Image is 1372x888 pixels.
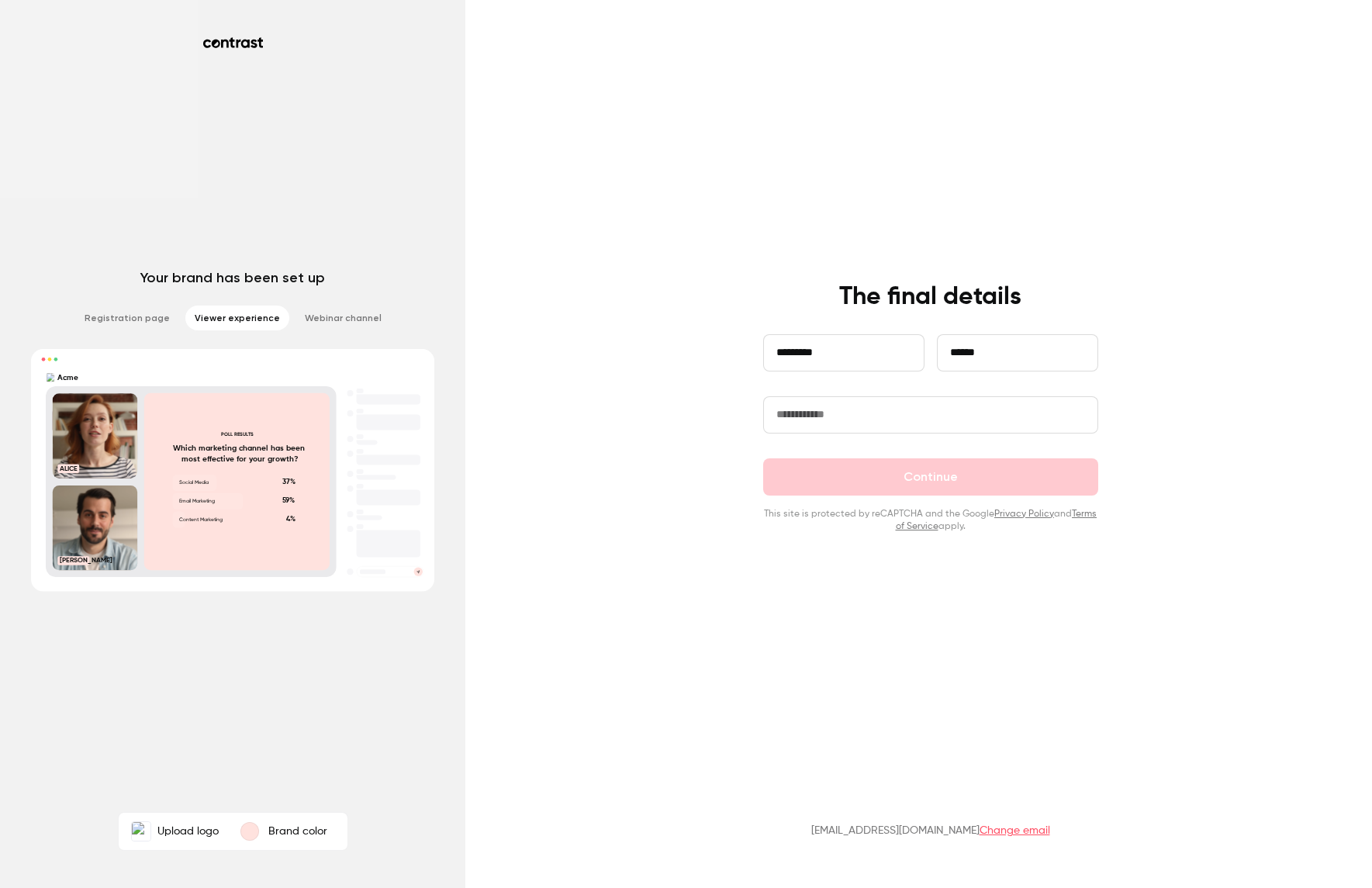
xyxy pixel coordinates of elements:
label: AcmeUpload logo [122,816,228,847]
li: Registration page [75,306,179,330]
h4: The final details [839,282,1021,313]
button: Brand color [228,816,344,847]
a: Terms of Service [896,510,1097,531]
a: Change email [980,825,1050,836]
li: Viewer experience [185,306,289,330]
p: Your brand has been set up [140,268,325,287]
p: [EMAIL_ADDRESS][DOMAIN_NAME] [811,823,1050,838]
p: This site is protected by reCAPTCHA and the Google and apply. [763,508,1098,533]
a: Privacy Policy [994,510,1054,519]
li: Webinar channel [295,306,391,330]
img: Acme [132,822,150,841]
p: Brand color [268,824,327,839]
